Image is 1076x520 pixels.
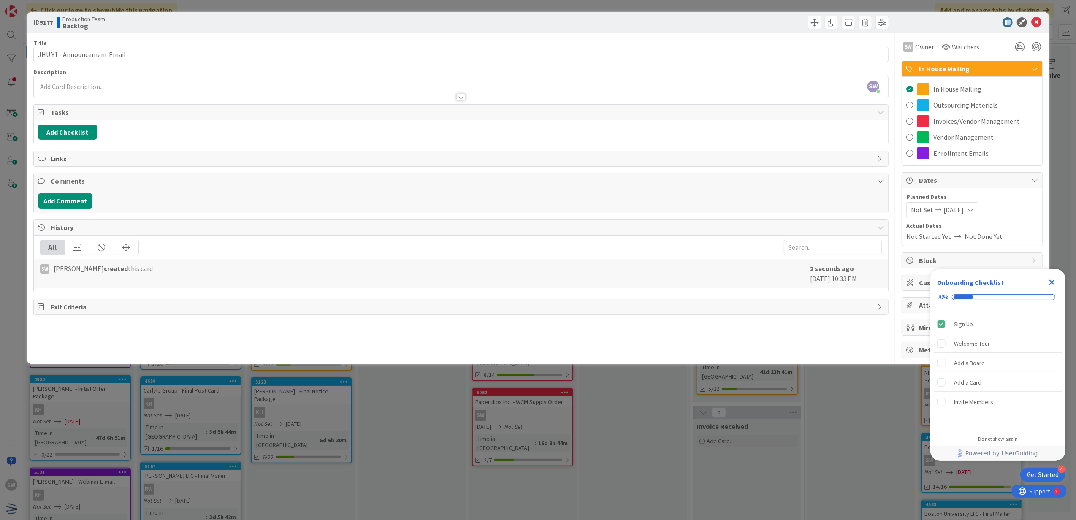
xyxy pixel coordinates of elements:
[62,22,105,29] b: Backlog
[906,231,951,241] span: Not Started Yet
[51,154,873,164] span: Links
[906,192,1038,201] span: Planned Dates
[51,176,873,186] span: Comments
[933,100,998,110] span: Outsourcing Materials
[33,47,889,62] input: type card name here...
[38,193,92,209] button: Add Comment
[937,277,1004,287] div: Onboarding Checklist
[954,377,981,387] div: Add a Card
[937,293,1059,301] div: Checklist progress: 20%
[915,42,934,52] span: Owner
[934,393,1062,411] div: Invite Members is incomplete.
[911,205,933,215] span: Not Set
[934,373,1062,392] div: Add a Card is incomplete.
[954,397,993,407] div: Invite Members
[933,84,981,94] span: In House Mailing
[930,269,1065,461] div: Checklist Container
[38,125,97,140] button: Add Checklist
[978,436,1018,442] div: Do not show again
[954,339,990,349] div: Welcome Tour
[954,358,985,368] div: Add a Board
[934,315,1062,333] div: Sign Up is complete.
[40,18,53,27] b: 5177
[810,264,854,273] b: 2 seconds ago
[867,81,879,92] span: SW
[62,16,105,22] span: Production Team
[41,240,65,255] div: All
[1027,471,1059,479] div: Get Started
[934,334,1062,353] div: Welcome Tour is incomplete.
[954,319,973,329] div: Sign Up
[104,264,128,273] b: created
[919,175,1027,185] span: Dates
[933,132,994,142] span: Vendor Management
[51,107,873,117] span: Tasks
[934,354,1062,372] div: Add a Board is incomplete.
[933,116,1020,126] span: Invoices/Vendor Management
[930,446,1065,461] div: Footer
[965,231,1003,241] span: Not Done Yet
[965,448,1038,458] span: Powered by UserGuiding
[1058,466,1065,473] div: 4
[943,205,964,215] span: [DATE]
[937,293,949,301] div: 20%
[40,264,49,274] div: SW
[54,263,153,274] span: [PERSON_NAME] this card
[51,222,873,233] span: History
[784,240,882,255] input: Search...
[919,300,1027,310] span: Attachments
[935,446,1061,461] a: Powered by UserGuiding
[810,263,882,284] div: [DATE] 10:33 PM
[33,17,53,27] span: ID
[952,42,979,52] span: Watchers
[919,64,1027,74] span: In House Mailing
[1020,468,1065,482] div: Open Get Started checklist, remaining modules: 4
[51,302,873,312] span: Exit Criteria
[930,311,1065,430] div: Checklist items
[903,42,913,52] div: SW
[18,1,38,11] span: Support
[919,322,1027,333] span: Mirrors
[33,68,66,76] span: Description
[919,255,1027,265] span: Block
[906,222,1038,230] span: Actual Dates
[44,3,46,10] div: 2
[33,39,47,47] label: Title
[919,345,1027,355] span: Metrics
[919,278,1027,288] span: Custom Fields
[1045,276,1059,289] div: Close Checklist
[933,148,989,158] span: Enrollment Emails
